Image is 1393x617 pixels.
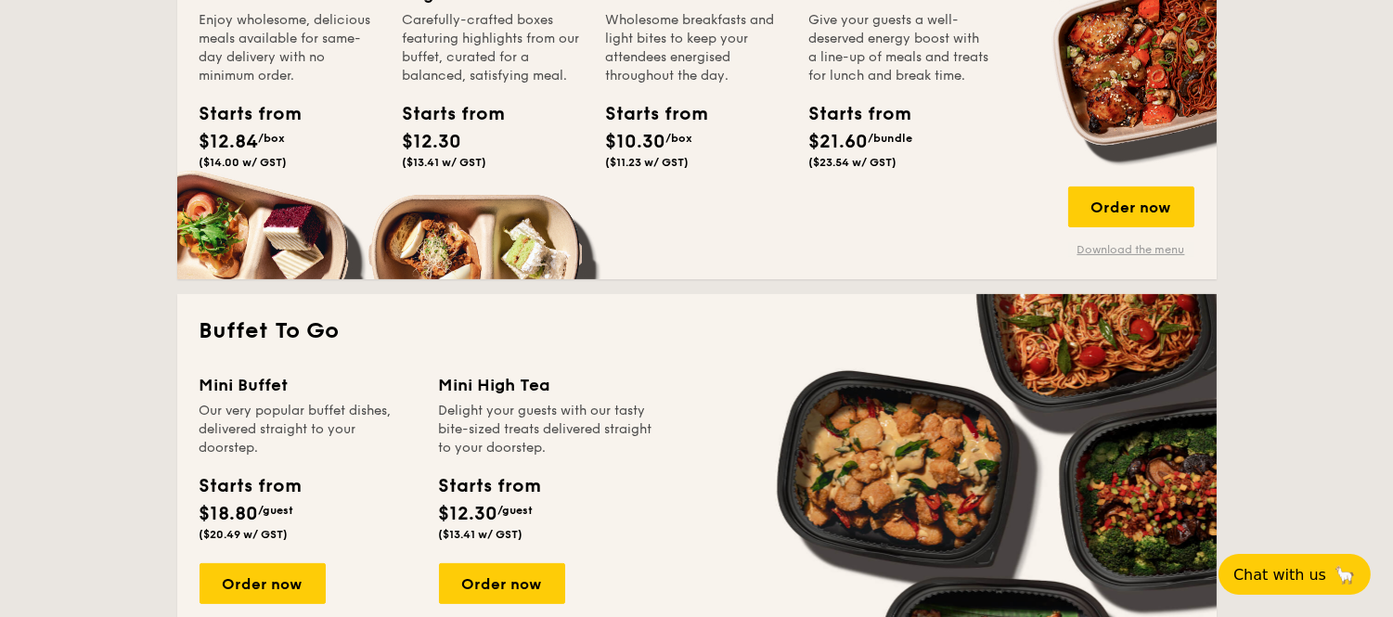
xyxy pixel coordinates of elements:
[439,503,498,525] span: $12.30
[403,11,584,85] div: Carefully-crafted boxes featuring highlights from our buffet, curated for a balanced, satisfying ...
[666,132,693,145] span: /box
[200,11,380,85] div: Enjoy wholesome, delicious meals available for same-day delivery with no minimum order.
[403,100,486,128] div: Starts from
[809,100,893,128] div: Starts from
[200,563,326,604] div: Order now
[809,156,897,169] span: ($23.54 w/ GST)
[606,11,787,85] div: Wholesome breakfasts and light bites to keep your attendees energised throughout the day.
[200,472,301,500] div: Starts from
[200,156,288,169] span: ($14.00 w/ GST)
[439,402,656,457] div: Delight your guests with our tasty bite-sized treats delivered straight to your doorstep.
[1233,566,1326,584] span: Chat with us
[869,132,913,145] span: /bundle
[200,402,417,457] div: Our very popular buffet dishes, delivered straight to your doorstep.
[439,563,565,604] div: Order now
[200,372,417,398] div: Mini Buffet
[200,528,289,541] span: ($20.49 w/ GST)
[403,156,487,169] span: ($13.41 w/ GST)
[498,504,534,517] span: /guest
[200,131,259,153] span: $12.84
[439,528,523,541] span: ($13.41 w/ GST)
[439,372,656,398] div: Mini High Tea
[403,131,462,153] span: $12.30
[1334,564,1356,585] span: 🦙
[1219,554,1371,595] button: Chat with us🦙
[1068,186,1194,227] div: Order now
[606,100,690,128] div: Starts from
[1068,242,1194,257] a: Download the menu
[259,132,286,145] span: /box
[200,316,1194,346] h2: Buffet To Go
[259,504,294,517] span: /guest
[439,472,540,500] div: Starts from
[809,11,990,85] div: Give your guests a well-deserved energy boost with a line-up of meals and treats for lunch and br...
[606,156,690,169] span: ($11.23 w/ GST)
[809,131,869,153] span: $21.60
[606,131,666,153] span: $10.30
[200,503,259,525] span: $18.80
[200,100,283,128] div: Starts from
